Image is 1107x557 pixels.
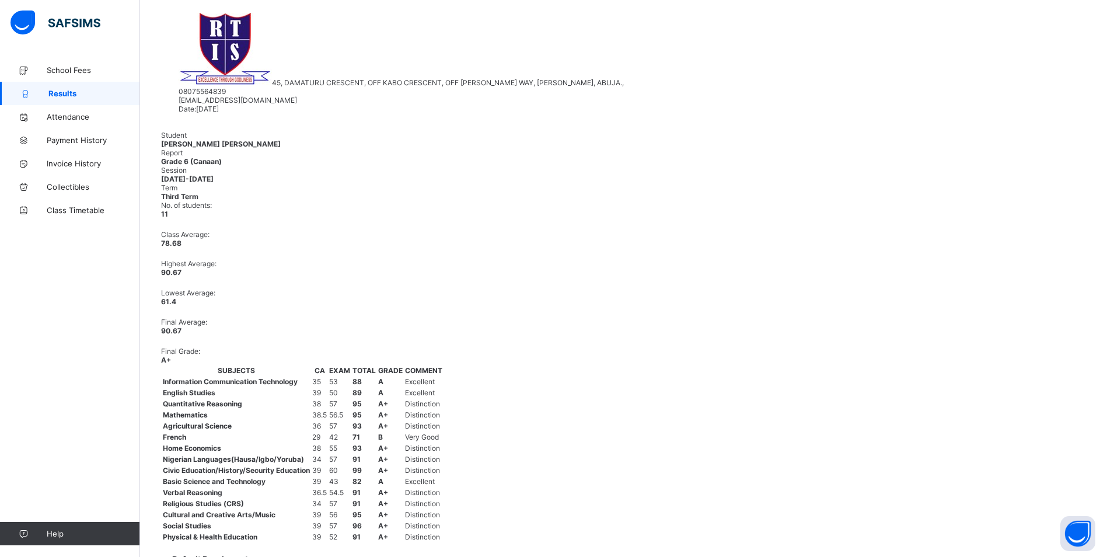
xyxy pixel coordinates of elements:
span: Grade 6 (Canaan) [161,157,222,166]
span: School Fees [47,65,140,75]
span: 57 [329,499,337,508]
span: Distinction [405,466,440,475]
span: Term [161,183,1086,192]
span: Nigerian Languages(Hausa/Igbo/Yoruba) [163,455,304,464]
span: Excellent [405,388,435,397]
span: Lowest Average: [161,288,1086,297]
span: 43 [329,477,338,486]
span: 55 [329,444,337,452]
span: A+ [378,466,388,475]
span: 39 [312,532,321,541]
span: A+ [378,455,388,464]
span: 35 [312,377,321,386]
span: A+ [378,422,388,430]
span: English Studies [163,388,215,397]
span: Invoice History [47,159,140,168]
span: Civic Education/History/Security Education [163,466,310,475]
span: 38.5 [312,410,327,419]
span: 45, DAMATURU CRESCENT, OFF KABO CRESCENT, OFF [PERSON_NAME] WAY, [PERSON_NAME], ABUJA., 080755648... [179,78,624,105]
span: Physical & Health Education [163,532,257,541]
span: Attendance [47,112,140,121]
span: 34 [312,499,322,508]
span: Distinction [405,422,440,430]
img: safsims [11,11,100,35]
span: 39 [312,510,321,519]
span: 29 [312,433,320,441]
span: 56.5 [329,410,343,419]
span: 61.4 [161,297,176,306]
span: 42 [329,433,338,441]
span: 89 [352,388,362,397]
span: 36.5 [312,488,327,497]
span: 50 [329,388,338,397]
span: A [378,377,383,386]
span: 93 [352,444,362,452]
span: 91 [352,532,361,541]
span: 82 [352,477,362,486]
span: Home Economics [163,444,221,452]
span: French [163,433,186,441]
span: Date: [179,105,196,113]
span: A+ [378,499,388,508]
span: Excellent [405,477,435,486]
span: Basic Science and Technology [163,477,266,486]
span: total [352,366,376,375]
span: Distinction [405,488,440,497]
span: 36 [312,422,321,430]
span: Quantitative Reasoning [163,399,242,408]
span: Distinction [405,521,440,530]
span: 39 [312,521,321,530]
span: 95 [352,510,362,519]
span: Distinction [405,510,440,519]
span: 90.67 [161,268,181,277]
span: Highest Average: [161,259,1086,268]
span: CA [315,366,325,375]
img: rtis.png [179,13,272,85]
span: 34 [312,455,322,464]
span: 39 [312,466,321,475]
span: A+ [378,399,388,408]
span: 57 [329,455,337,464]
span: A+ [378,532,388,541]
span: 93 [352,422,362,430]
span: 38 [312,399,321,408]
span: Results [48,89,140,98]
span: 54.5 [329,488,344,497]
span: A [378,477,383,486]
span: Class Average: [161,230,1086,239]
span: Help [47,529,139,538]
span: 57 [329,521,337,530]
span: Payment History [47,135,140,145]
span: 90.67 [161,326,181,335]
span: Report [161,148,1086,157]
span: A+ [378,444,388,452]
button: Open asap [1060,516,1095,551]
span: Distinction [405,532,440,541]
span: 95 [352,399,362,408]
span: 39 [312,388,321,397]
span: Mathematics [163,410,208,419]
span: 57 [329,399,337,408]
span: Final Grade: [161,347,1086,356]
span: Religious Studies (CRS) [163,499,244,508]
span: 38 [312,444,321,452]
span: 91 [352,499,361,508]
span: A [378,388,383,397]
span: Third Term [161,192,198,201]
span: [DATE]-[DATE] [161,175,214,183]
span: Session [161,166,1086,175]
span: Cultural and Creative Arts/Music [163,510,275,519]
span: 88 [352,377,362,386]
span: No. of students: [161,201,1086,210]
span: 53 [329,377,338,386]
span: subjects [218,366,255,375]
span: 56 [329,510,337,519]
span: A+ [378,410,388,419]
span: Distinction [405,410,440,419]
span: 78.68 [161,239,181,248]
span: Final Average: [161,318,1086,326]
span: [PERSON_NAME] [PERSON_NAME] [161,140,281,148]
span: 11 [161,210,168,218]
span: A+ [378,488,388,497]
span: 39 [312,477,321,486]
